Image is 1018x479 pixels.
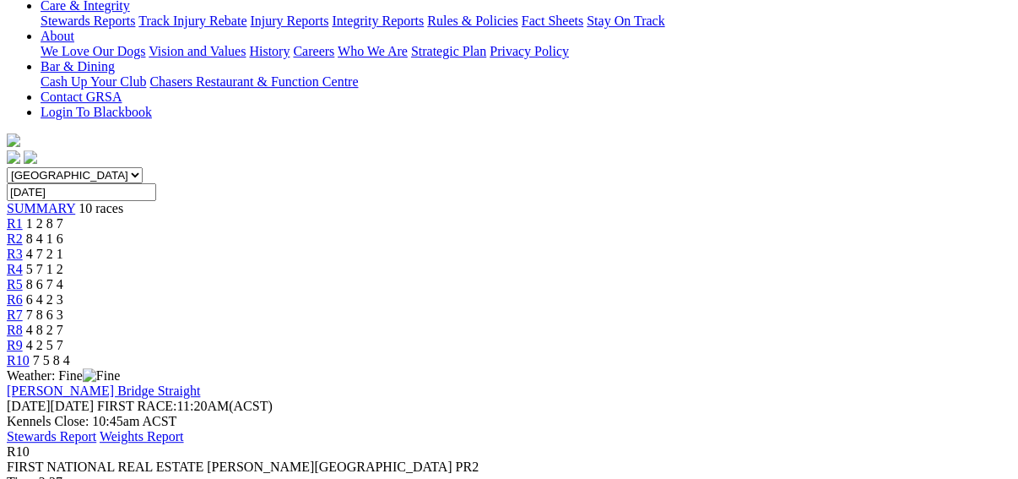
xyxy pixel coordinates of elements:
a: [PERSON_NAME] Bridge Straight [7,384,200,398]
div: Bar & Dining [41,74,1011,90]
a: R6 [7,292,23,307]
div: Care & Integrity [41,14,1011,29]
span: [DATE] [7,399,94,413]
a: R5 [7,277,23,291]
span: R10 [7,444,30,459]
span: 7 5 8 4 [33,353,70,367]
img: Fine [83,368,120,384]
a: R2 [7,231,23,246]
a: Stewards Report [7,429,96,444]
a: Chasers Restaurant & Function Centre [149,74,358,89]
a: Strategic Plan [411,44,486,58]
a: R9 [7,338,23,352]
a: R4 [7,262,23,276]
span: FIRST RACE: [97,399,176,413]
a: R7 [7,308,23,322]
a: History [249,44,290,58]
span: 11:20AM(ACST) [97,399,273,413]
a: Rules & Policies [427,14,518,28]
a: Fact Sheets [522,14,583,28]
span: 8 4 1 6 [26,231,63,246]
div: About [41,44,1011,59]
a: Contact GRSA [41,90,122,104]
a: Privacy Policy [490,44,569,58]
a: SUMMARY [7,201,75,215]
a: Bar & Dining [41,59,115,73]
a: Who We Are [338,44,408,58]
span: 4 8 2 7 [26,323,63,337]
a: Integrity Reports [332,14,424,28]
a: R8 [7,323,23,337]
span: 8 6 7 4 [26,277,63,291]
a: About [41,29,74,43]
span: 1 2 8 7 [26,216,63,231]
span: 10 races [79,201,123,215]
a: R3 [7,247,23,261]
a: Injury Reports [250,14,328,28]
a: R1 [7,216,23,231]
span: 5 7 1 2 [26,262,63,276]
span: 4 7 2 1 [26,247,63,261]
input: Select date [7,183,156,201]
a: Track Injury Rebate [138,14,246,28]
span: 7 8 6 3 [26,308,63,322]
div: FIRST NATIONAL REAL ESTATE [PERSON_NAME][GEOGRAPHIC_DATA] PR2 [7,460,1011,475]
img: facebook.svg [7,150,20,164]
a: Stewards Reports [41,14,135,28]
a: R10 [7,353,30,367]
a: Cash Up Your Club [41,74,146,89]
a: Stay On Track [587,14,664,28]
div: Kennels Close: 10:45am ACST [7,414,1011,429]
img: twitter.svg [24,150,37,164]
span: 6 4 2 3 [26,292,63,307]
a: Vision and Values [149,44,246,58]
img: logo-grsa-white.png [7,133,20,147]
a: Weights Report [100,429,184,444]
a: We Love Our Dogs [41,44,145,58]
span: [DATE] [7,399,51,413]
a: Login To Blackbook [41,105,152,119]
span: Weather: Fine [7,368,120,383]
span: 4 2 5 7 [26,338,63,352]
a: Careers [293,44,334,58]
